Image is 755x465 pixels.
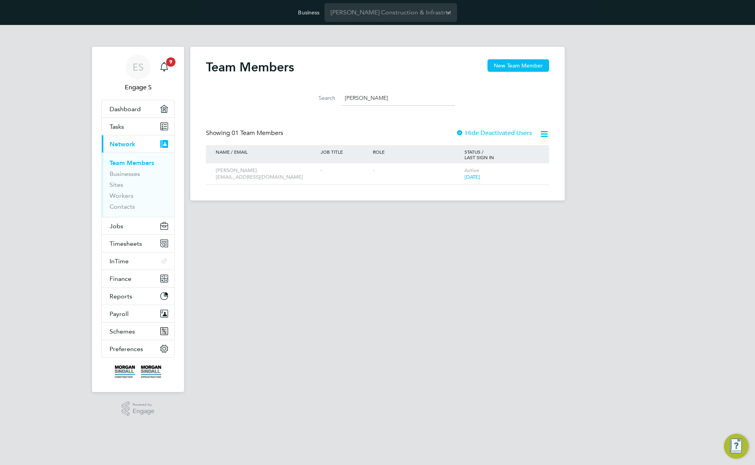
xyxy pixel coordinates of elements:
img: morgansindall-logo-retina.png [115,366,161,378]
span: Preferences [110,345,143,353]
div: [PERSON_NAME] [EMAIL_ADDRESS][DOMAIN_NAME] [214,163,319,185]
div: Active [463,163,541,185]
div: Network [102,153,174,217]
span: 9 [166,57,175,67]
button: Timesheets [102,235,174,252]
a: ESEngage S [101,55,175,92]
a: Team Members [110,159,154,167]
button: New Team Member [487,59,549,72]
div: - [319,163,371,178]
span: ES [133,62,144,72]
a: Go to home page [101,366,175,378]
span: Network [110,140,135,148]
button: InTime [102,252,174,270]
button: Schemes [102,323,174,340]
label: Search [300,94,335,101]
button: Reports [102,288,174,305]
span: Jobs [110,222,123,230]
span: Dashboard [110,105,141,113]
button: Network [102,135,174,153]
label: Hide Deactivated Users [456,129,532,137]
button: Preferences [102,340,174,357]
span: Tasks [110,123,124,130]
button: Engage Resource Center [724,434,749,459]
a: Workers [110,192,133,199]
button: Payroll [102,305,174,322]
a: Sites [110,181,123,188]
div: STATUS / LAST SIGN IN [463,145,541,164]
a: Tasks [102,118,174,135]
div: Showing [206,129,285,137]
div: NAME / EMAIL [214,145,319,158]
span: Engage S [101,83,175,92]
a: Dashboard [102,100,174,117]
div: ROLE [371,145,463,158]
span: Powered by [133,401,154,408]
span: InTime [110,257,129,265]
a: Powered byEngage [122,401,155,416]
button: Finance [102,270,174,287]
span: Payroll [110,310,129,318]
span: Finance [110,275,131,282]
span: Reports [110,293,132,300]
span: Engage [133,408,154,415]
button: Jobs [102,217,174,234]
input: Search for... [341,91,455,106]
div: - [371,163,463,178]
div: JOB TITLE [319,145,371,158]
h2: Team Members [206,59,294,75]
a: Businesses [110,170,140,177]
label: Business [298,9,319,16]
a: 9 [156,55,172,80]
span: Timesheets [110,240,142,247]
span: Schemes [110,328,135,335]
span: [DATE] [464,174,480,180]
span: 01 Team Members [232,129,283,137]
a: Contacts [110,203,135,210]
nav: Main navigation [92,47,184,392]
